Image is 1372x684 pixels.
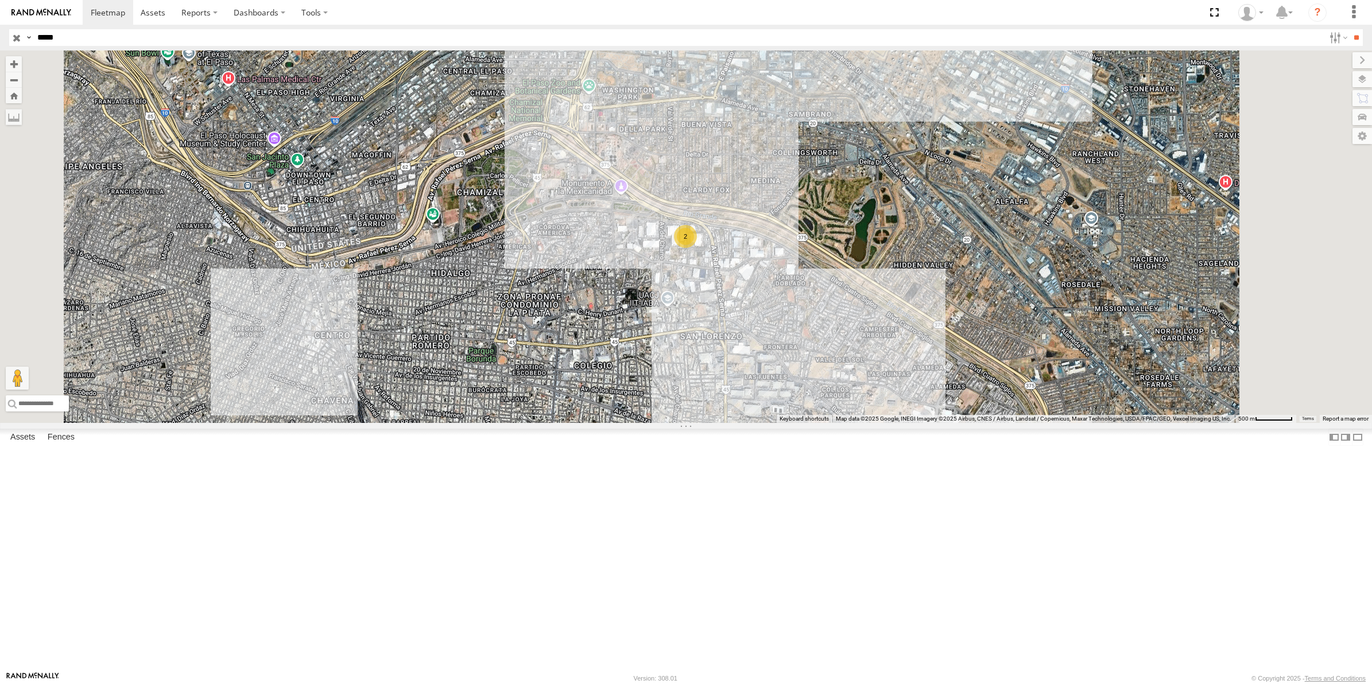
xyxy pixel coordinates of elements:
[780,415,829,423] button: Keyboard shortcuts
[6,72,22,88] button: Zoom out
[836,415,1231,422] span: Map data ©2025 Google, INEGI Imagery ©2025 Airbus, CNES / Airbus, Landsat / Copernicus, Maxar Tec...
[42,429,80,445] label: Fences
[6,56,22,72] button: Zoom in
[1234,4,1268,21] div: Roberto Garcia
[674,225,697,248] div: 2
[1305,675,1366,682] a: Terms and Conditions
[1352,128,1372,144] label: Map Settings
[6,109,22,125] label: Measure
[1251,675,1366,682] div: © Copyright 2025 -
[1328,429,1340,445] label: Dock Summary Table to the Left
[1302,417,1314,421] a: Terms (opens in new tab)
[6,367,29,390] button: Drag Pegman onto the map to open Street View
[11,9,71,17] img: rand-logo.svg
[1352,429,1363,445] label: Hide Summary Table
[1235,415,1296,423] button: Map Scale: 500 m per 62 pixels
[6,88,22,103] button: Zoom Home
[1323,415,1369,422] a: Report a map error
[1325,29,1350,46] label: Search Filter Options
[6,673,59,684] a: Visit our Website
[1308,3,1327,22] i: ?
[634,675,677,682] div: Version: 308.01
[24,29,33,46] label: Search Query
[1340,429,1351,445] label: Dock Summary Table to the Right
[1238,415,1255,422] span: 500 m
[5,429,41,445] label: Assets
